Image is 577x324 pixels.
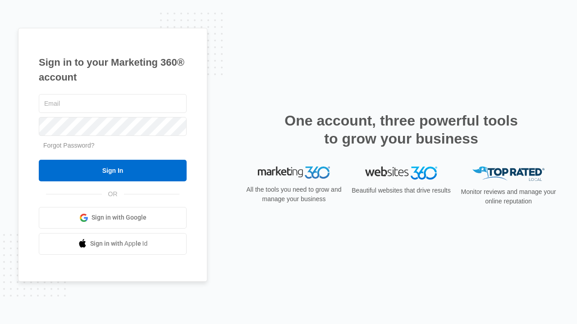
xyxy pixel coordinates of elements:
[282,112,521,148] h2: One account, three powerful tools to grow your business
[39,207,187,229] a: Sign in with Google
[351,186,452,195] p: Beautiful websites that drive results
[90,239,148,248] span: Sign in with Apple Id
[43,142,95,149] a: Forgot Password?
[102,189,124,199] span: OR
[39,233,187,255] a: Sign in with Apple Id
[39,94,187,113] input: Email
[458,187,559,206] p: Monitor reviews and manage your online reputation
[92,213,147,222] span: Sign in with Google
[472,166,545,181] img: Top Rated Local
[39,160,187,181] input: Sign In
[365,166,437,180] img: Websites 360
[39,55,187,85] h1: Sign in to your Marketing 360® account
[243,185,344,204] p: All the tools you need to grow and manage your business
[258,166,330,179] img: Marketing 360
